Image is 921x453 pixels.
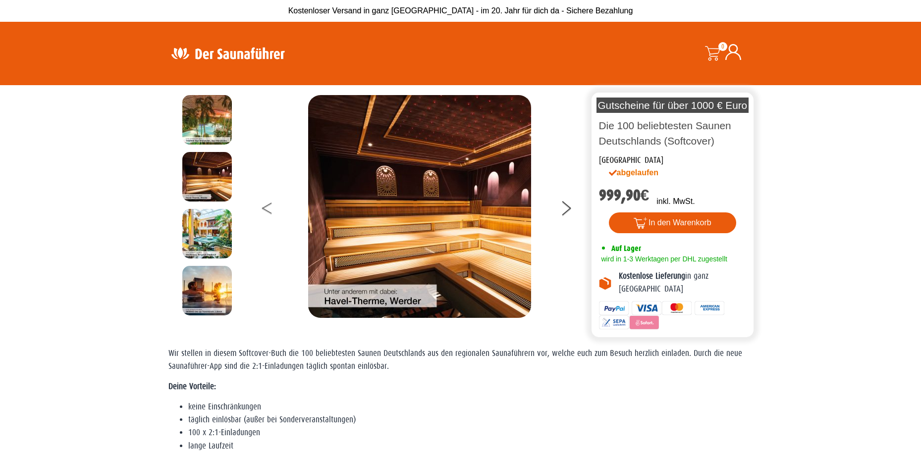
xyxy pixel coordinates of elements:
span: 0 [718,42,727,51]
b: Kostenlose Lieferung [619,271,685,281]
span: Wir stellen in diesem Softcover-Buch die 100 beliebtesten Saunen Deutschlands aus den regionalen ... [168,349,742,371]
bdi: 999,90 [599,186,650,204]
span: Auf Lager [611,244,641,253]
strong: Deine Vorteile: [168,382,216,391]
li: lange Laufzeit [188,440,753,453]
img: Bilder Beispiele_national [182,209,232,258]
li: keine Einschränkungen [188,401,753,413]
button: In den Warenkorb [609,212,736,233]
div: [GEOGRAPHIC_DATA] [599,154,663,167]
li: 100 x 2:1-Einladungen [188,426,753,439]
p: Gutscheine für über 1000 € Euro [596,98,749,113]
img: Bilder Beispiele_national3 [182,266,232,315]
p: in ganz [GEOGRAPHIC_DATA] [619,270,747,296]
li: täglich einlösbar (außer bei Sonderveranstaltungen) [188,413,753,426]
span: Kostenloser Versand in ganz [GEOGRAPHIC_DATA] - im 20. Jahr für dich da - Sichere Bezahlung [288,6,633,15]
img: Bilder Beispiele_national4 [182,152,232,201]
a: Die 100 beliebtesten Saunen Deutschlands (Softcover) [599,120,731,147]
span: wird in 1-3 Werktagen per DHL zugestellt [599,255,727,263]
span: € [641,186,650,204]
img: Bilder Beispiele_national4 [308,95,531,318]
p: inkl. MwSt. [656,196,695,207]
div: abgelaufen [609,167,702,179]
img: Bilder Beispiele_national2 [182,95,232,145]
